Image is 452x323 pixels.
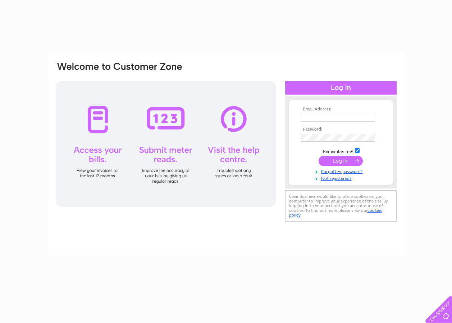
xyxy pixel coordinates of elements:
[299,107,383,112] th: Email Address:
[299,127,383,132] th: Password:
[319,156,363,166] input: Submit
[301,174,383,181] a: Not registered?
[289,208,382,218] a: cookies policy
[301,168,383,174] a: Forgotten password?
[285,190,397,222] div: Clear Business would like to place cookies on your computer to improve your experience of the sit...
[299,147,383,154] td: Remember me?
